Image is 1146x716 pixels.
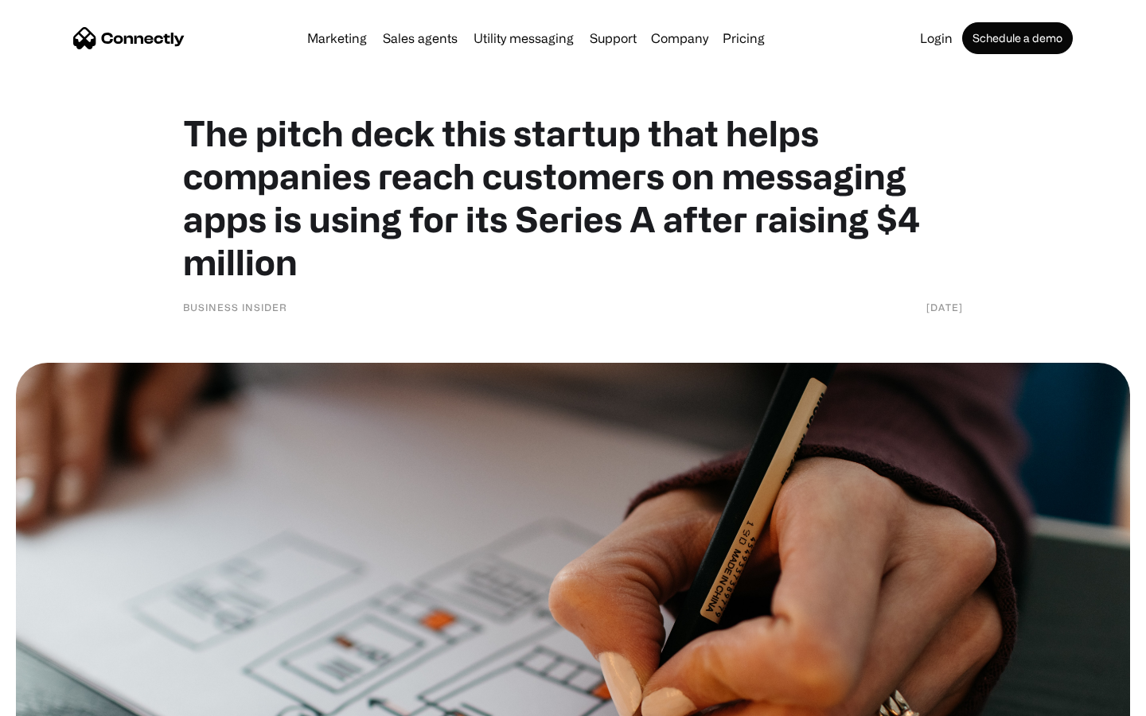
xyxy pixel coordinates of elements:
[583,32,643,45] a: Support
[651,27,708,49] div: Company
[301,32,373,45] a: Marketing
[926,299,963,315] div: [DATE]
[716,32,771,45] a: Pricing
[467,32,580,45] a: Utility messaging
[914,32,959,45] a: Login
[32,688,95,710] ul: Language list
[183,111,963,283] h1: The pitch deck this startup that helps companies reach customers on messaging apps is using for i...
[376,32,464,45] a: Sales agents
[962,22,1073,54] a: Schedule a demo
[183,299,287,315] div: Business Insider
[16,688,95,710] aside: Language selected: English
